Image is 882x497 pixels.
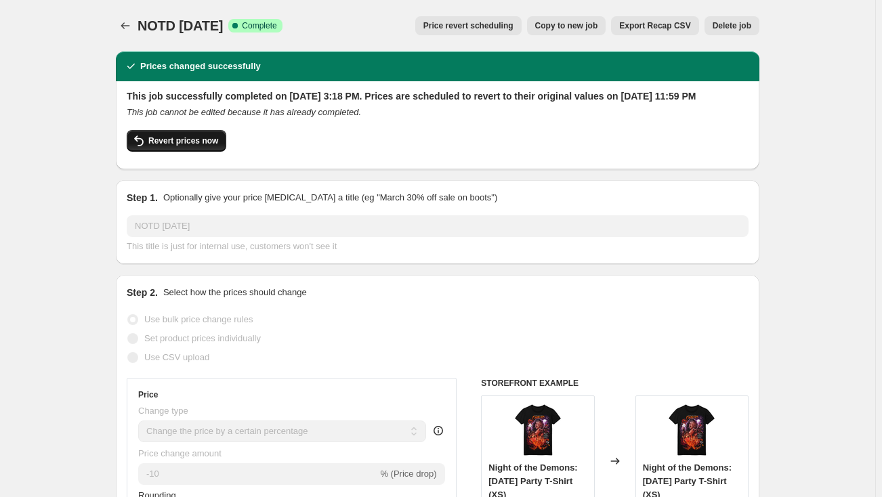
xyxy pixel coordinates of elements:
[140,60,261,73] h2: Prices changed successfully
[144,352,209,362] span: Use CSV upload
[611,16,698,35] button: Export Recap CSV
[127,241,337,251] span: This title is just for internal use, customers won't see it
[415,16,522,35] button: Price revert scheduling
[127,130,226,152] button: Revert prices now
[127,89,749,103] h2: This job successfully completed on [DATE] 3:18 PM. Prices are scheduled to revert to their origin...
[138,463,377,485] input: -15
[713,20,751,31] span: Delete job
[619,20,690,31] span: Export Recap CSV
[138,448,222,458] span: Price change amount
[144,314,253,324] span: Use bulk price change rules
[705,16,759,35] button: Delete job
[665,403,719,457] img: Halloween-Party_318f71b7-108e-4b22-a0e0-e2de78805183_80x.png
[511,403,565,457] img: Halloween-Party_318f71b7-108e-4b22-a0e0-e2de78805183_80x.png
[138,406,188,416] span: Change type
[242,20,276,31] span: Complete
[116,16,135,35] button: Price change jobs
[148,135,218,146] span: Revert prices now
[535,20,598,31] span: Copy to new job
[432,424,445,437] div: help
[380,469,436,479] span: % (Price drop)
[127,191,158,204] h2: Step 1.
[163,286,307,299] p: Select how the prices should change
[138,18,223,33] span: NOTD [DATE]
[127,107,361,117] i: This job cannot be edited because it has already completed.
[527,16,606,35] button: Copy to new job
[144,333,261,343] span: Set product prices individually
[481,378,749,389] h6: STOREFRONT EXAMPLE
[138,389,158,400] h3: Price
[423,20,513,31] span: Price revert scheduling
[127,286,158,299] h2: Step 2.
[163,191,497,204] p: Optionally give your price [MEDICAL_DATA] a title (eg "March 30% off sale on boots")
[127,215,749,237] input: 30% off holiday sale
